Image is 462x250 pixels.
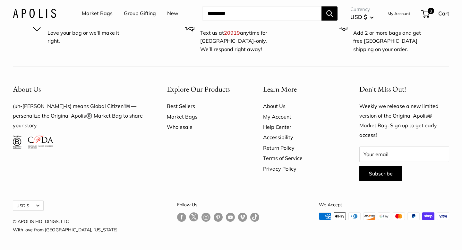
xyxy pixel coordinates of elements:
[167,122,241,132] a: Wholesale
[238,212,247,222] a: Follow us on Vimeo
[250,212,259,222] a: Follow us on Tumblr
[263,164,337,174] a: Privacy Policy
[422,8,449,19] a: 0 Cart
[202,6,321,21] input: Search...
[388,10,410,17] a: My Account
[353,29,430,54] p: Add 2 or more bags and get free [GEOGRAPHIC_DATA] shipping on your order.
[13,9,56,18] img: Apolis
[359,166,402,181] button: Subscribe
[13,84,41,94] span: About Us
[321,6,338,21] button: Search
[13,201,44,211] button: USD $
[13,102,144,130] p: (uh-[PERSON_NAME]-is) means Global Citizen™️ — personalize the Original Apolis®️ Market Bag to sh...
[189,212,198,224] a: Follow us on Twitter
[263,112,337,122] a: My Account
[177,201,259,209] p: Follow Us
[47,29,124,45] p: Love your bag or we'll make it right.
[350,13,367,20] span: USD $
[124,9,156,18] a: Group Gifting
[201,212,210,222] a: Follow us on Instagram
[263,132,337,142] a: Accessibility
[359,102,449,140] p: Weekly we release a new limited version of the Original Apolis® Market Bag. Sign up to get early ...
[13,136,21,148] img: Certified B Corporation
[319,201,449,209] p: We Accept
[438,10,449,17] span: Cart
[167,112,241,122] a: Market Bags
[167,9,178,18] a: New
[263,122,337,132] a: Help Center
[428,8,434,14] span: 0
[263,101,337,111] a: About Us
[263,83,337,95] button: Learn More
[359,83,449,95] p: Don't Miss Out!
[263,143,337,153] a: Return Policy
[82,9,113,18] a: Market Bags
[167,83,241,95] button: Explore Our Products
[13,83,144,95] button: About Us
[350,5,374,14] span: Currency
[350,12,374,22] button: USD $
[13,217,117,234] p: © APOLIS HOLDINGS, LLC With love from [GEOGRAPHIC_DATA], [US_STATE]
[263,153,337,163] a: Terms of Service
[224,30,240,36] a: 20919
[177,212,186,222] a: Follow us on Facebook
[214,212,223,222] a: Follow us on Pinterest
[263,84,297,94] span: Learn More
[200,29,277,54] p: Text us at anytime for [GEOGRAPHIC_DATA]-only. We’ll respond right away!
[28,136,53,148] img: Council of Fashion Designers of America Member
[226,212,235,222] a: Follow us on YouTube
[167,84,230,94] span: Explore Our Products
[167,101,241,111] a: Best Sellers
